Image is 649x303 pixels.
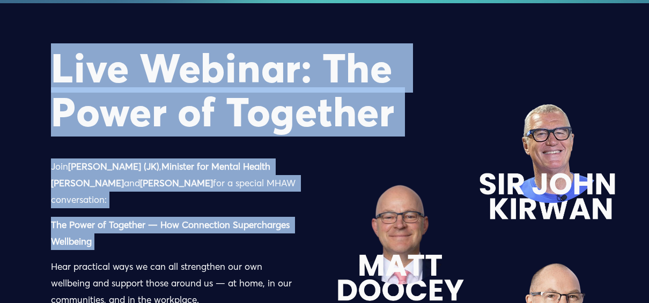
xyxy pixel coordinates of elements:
[51,46,497,134] h1: Live Webinar: The Power of Together
[51,161,273,188] strong: Minister for Mental Health [PERSON_NAME]
[51,158,296,208] p: Join , and for a special MHAW conversation:
[140,177,213,188] strong: [PERSON_NAME]
[68,161,159,172] strong: [PERSON_NAME] (JK)
[51,219,292,247] strong: The Power of Together — How Connection Supercharges Wellbeing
